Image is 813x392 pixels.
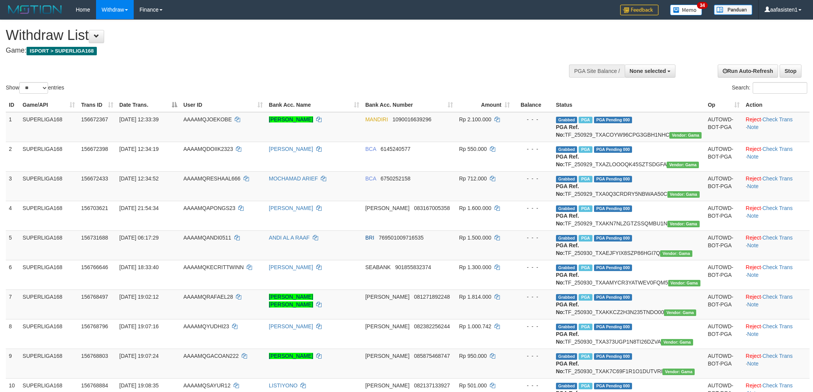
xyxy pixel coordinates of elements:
[625,65,676,78] button: None selected
[414,382,450,389] span: Copy 082137133927 to clipboard
[516,323,550,330] div: - - -
[183,235,231,241] span: AAAAMQANDI0511
[6,260,20,289] td: 6
[20,201,78,230] td: SUPERLIGA168
[620,5,659,15] img: Feedback.jpg
[718,65,778,78] a: Run Auto-Refresh
[556,324,577,330] span: Grabbed
[6,230,20,260] td: 5
[119,323,159,329] span: [DATE] 19:07:16
[516,293,550,301] div: - - -
[553,98,705,112] th: Status
[6,319,20,349] td: 8
[269,264,313,270] a: [PERSON_NAME]
[664,309,696,316] span: Vendor URL: https://trx31.1velocity.biz
[516,382,550,389] div: - - -
[459,205,491,211] span: Rp 1.600.000
[365,116,388,122] span: MANDIRI
[516,116,550,123] div: - - -
[747,361,759,367] a: Note
[459,175,487,182] span: Rp 712.000
[594,146,632,153] span: PGA Pending
[459,294,491,300] span: Rp 1.814.000
[579,235,592,241] span: Marked by aafromsomean
[556,154,579,167] b: PGA Ref. No:
[743,98,810,112] th: Action
[183,205,235,211] span: AAAAMQAPONGS23
[762,323,793,329] a: Check Trans
[556,353,577,360] span: Grabbed
[269,146,313,152] a: [PERSON_NAME]
[414,353,450,359] span: Copy 085875468747 to clipboard
[20,171,78,201] td: SUPERLIGA168
[732,82,807,94] label: Search:
[705,98,743,112] th: Op: activate to sort column ascending
[746,205,761,211] a: Reject
[6,201,20,230] td: 4
[697,2,707,9] span: 34
[269,175,318,182] a: MOCHAMAD ARIEF
[667,191,700,198] span: Vendor URL: https://trx31.1velocity.biz
[516,145,550,153] div: - - -
[668,280,700,286] span: Vendor URL: https://trx31.1velocity.biz
[119,175,159,182] span: [DATE] 12:34:52
[667,162,699,168] span: Vendor URL: https://trx31.1velocity.biz
[553,142,705,171] td: TF_250929_TXAZLOOOQK45SZTSDGFA
[20,142,78,171] td: SUPERLIGA168
[365,235,374,241] span: BRI
[743,289,810,319] td: · ·
[743,349,810,378] td: · ·
[669,132,702,139] span: Vendor URL: https://trx31.1velocity.biz
[183,116,232,122] span: AAAAMQJOEKOBE
[556,205,577,212] span: Grabbed
[380,175,410,182] span: Copy 6750252158 to clipboard
[180,98,266,112] th: User ID: activate to sort column ascending
[459,382,487,389] span: Rp 501.000
[553,112,705,142] td: TF_250929_TXACOYW96CPG3GBH1NHC
[183,323,229,329] span: AAAAMQYUDHI23
[743,171,810,201] td: · ·
[579,383,592,389] span: Marked by aafsoumeymey
[705,349,743,378] td: AUTOWD-BOT-PGA
[516,175,550,182] div: - - -
[516,352,550,360] div: - - -
[6,28,534,43] h1: Withdraw List
[119,205,159,211] span: [DATE] 21:54:34
[762,235,793,241] a: Check Trans
[459,116,491,122] span: Rp 2.100.000
[556,301,579,315] b: PGA Ref. No:
[667,221,700,227] span: Vendor URL: https://trx31.1velocity.biz
[594,265,632,271] span: PGA Pending
[556,183,579,197] b: PGA Ref. No:
[6,98,20,112] th: ID
[553,349,705,378] td: TF_250930_TXAK7C69F1R1O1DUTVRI
[81,294,108,300] span: 156768497
[6,349,20,378] td: 9
[81,235,108,241] span: 156731688
[762,264,793,270] a: Check Trans
[365,353,410,359] span: [PERSON_NAME]
[594,205,632,212] span: PGA Pending
[743,260,810,289] td: · ·
[747,272,759,278] a: Note
[119,353,159,359] span: [DATE] 19:07:24
[380,146,410,152] span: Copy 6145240577 to clipboard
[705,112,743,142] td: AUTOWD-BOT-PGA
[516,234,550,241] div: - - -
[393,116,431,122] span: Copy 1090016639296 to clipboard
[459,235,491,241] span: Rp 1.500.000
[183,175,241,182] span: AAAAMQRESHAAL666
[714,5,752,15] img: panduan.png
[746,116,761,122] a: Reject
[705,260,743,289] td: AUTOWD-BOT-PGA
[594,383,632,389] span: PGA Pending
[414,294,450,300] span: Copy 081271892248 to clipboard
[269,235,310,241] a: ANDI AL A RAAF
[556,361,579,374] b: PGA Ref. No:
[746,294,761,300] a: Reject
[747,301,759,308] a: Note
[6,112,20,142] td: 1
[119,146,159,152] span: [DATE] 12:34:19
[746,382,761,389] a: Reject
[705,230,743,260] td: AUTOWD-BOT-PGA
